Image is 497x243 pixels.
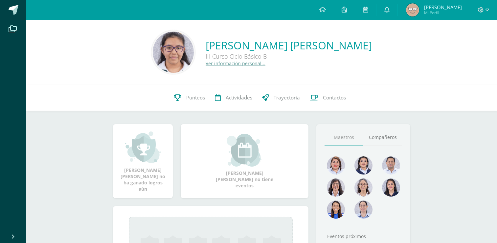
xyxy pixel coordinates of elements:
img: e4c60777b6b4805822e873edbf202705.png [327,178,345,197]
a: Actividades [210,85,257,111]
a: Maestros [325,129,363,146]
span: Actividades [226,94,252,101]
img: 2d6d27342f92958193c038c70bd392c6.png [354,201,373,219]
span: Punteos [186,94,205,101]
div: [PERSON_NAME] [PERSON_NAME] no ha ganado logros aún [120,131,166,192]
a: Trayectoria [257,85,305,111]
span: [PERSON_NAME] [424,4,462,11]
img: 0e5799bef7dad198813e0c5f14ac62f9.png [354,178,373,197]
a: Ver información personal... [206,60,265,67]
div: III Curso Ciclo Básico B [206,52,372,60]
img: 38f1825733c6dbe04eae57747697107f.png [354,156,373,175]
a: Compañeros [363,129,402,146]
a: Punteos [169,85,210,111]
img: d7f256c5a5fe31dbdbd6e33afb28a2ab.png [153,32,194,73]
div: [PERSON_NAME] [PERSON_NAME] no tiene eventos [212,134,278,189]
img: 9a0812c6f881ddad7942b4244ed4a083.png [382,156,400,175]
span: Contactos [323,94,346,101]
a: Contactos [305,85,351,111]
span: Trayectoria [274,94,300,101]
img: achievement_small.png [125,131,161,164]
a: [PERSON_NAME] [PERSON_NAME] [206,38,372,52]
img: event_small.png [227,134,262,167]
img: b08fa849ce700c2446fec7341b01b967.png [406,3,419,16]
img: 915cdc7588786fd8223dd02568f7fda0.png [327,156,345,175]
div: Eventos próximos [325,233,402,239]
span: Mi Perfil [424,10,462,15]
img: a5c04a697988ad129bdf05b8f922df21.png [327,201,345,219]
img: 6bc5668d4199ea03c0854e21131151f7.png [382,178,400,197]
